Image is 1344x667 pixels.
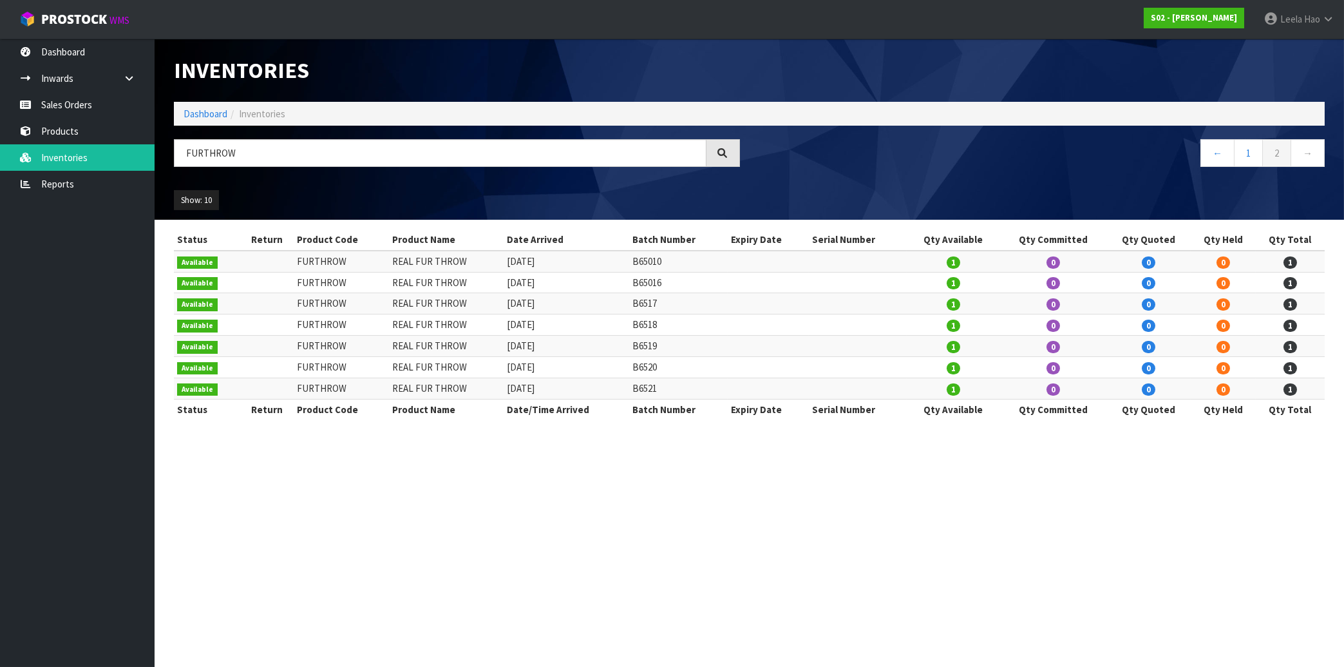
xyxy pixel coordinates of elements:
span: 0 [1046,320,1060,332]
td: FURTHROW [294,272,389,293]
span: 1 [947,362,960,374]
td: REAL FUR THROW [389,251,504,272]
button: Show: 10 [174,190,219,211]
th: Return [240,399,293,420]
input: Search inventories [174,139,706,167]
th: Status [174,229,240,250]
td: FURTHROW [294,251,389,272]
span: Available [177,320,218,333]
td: [DATE] [504,314,629,336]
td: REAL FUR THROW [389,378,504,399]
span: ProStock [41,11,107,28]
td: B6520 [629,357,728,378]
th: Serial Number [809,229,907,250]
a: → [1291,139,1325,167]
th: Qty Committed [999,399,1106,420]
td: B65010 [629,251,728,272]
td: REAL FUR THROW [389,314,504,336]
th: Qty Held [1191,399,1255,420]
a: ← [1200,139,1235,167]
span: 1 [1283,362,1297,374]
th: Qty Quoted [1106,399,1191,420]
span: 1 [1283,320,1297,332]
span: 0 [1142,320,1155,332]
span: Available [177,362,218,375]
span: Available [177,277,218,290]
th: Qty Quoted [1106,229,1191,250]
span: 0 [1216,320,1230,332]
td: [DATE] [504,357,629,378]
th: Product Name [389,399,504,420]
span: 0 [1142,341,1155,353]
span: 1 [1283,383,1297,396]
span: Inventories [239,108,285,120]
td: B6521 [629,378,728,399]
th: Serial Number [809,399,907,420]
span: 0 [1216,341,1230,353]
span: 0 [1142,277,1155,289]
th: Qty Available [907,229,999,250]
span: 1 [947,298,960,311]
span: 0 [1142,362,1155,374]
td: FURTHROW [294,293,389,314]
td: B65016 [629,272,728,293]
td: [DATE] [504,293,629,314]
small: WMS [109,14,129,26]
th: Qty Total [1256,399,1325,420]
span: 0 [1216,298,1230,311]
span: 0 [1046,383,1060,396]
span: 1 [947,256,960,269]
td: [DATE] [504,378,629,399]
td: B6517 [629,293,728,314]
th: Qty Total [1256,229,1325,250]
th: Product Code [294,399,389,420]
td: REAL FUR THROW [389,272,504,293]
span: 0 [1142,298,1155,311]
span: 1 [1283,256,1297,269]
td: FURTHROW [294,378,389,399]
th: Batch Number [629,229,728,250]
span: 1 [1283,341,1297,353]
th: Status [174,399,240,420]
td: FURTHROW [294,357,389,378]
a: 2 [1262,139,1291,167]
span: 1 [1283,277,1297,289]
strong: S02 - [PERSON_NAME] [1151,12,1237,23]
h1: Inventories [174,58,740,82]
span: 0 [1046,341,1060,353]
span: 0 [1216,383,1230,396]
span: 1 [947,383,960,396]
span: 0 [1046,362,1060,374]
td: [DATE] [504,251,629,272]
th: Qty Available [907,399,999,420]
span: Available [177,383,218,396]
th: Batch Number [629,399,728,420]
a: 1 [1234,139,1263,167]
td: FURTHROW [294,314,389,336]
img: cube-alt.png [19,11,35,27]
a: Dashboard [184,108,227,120]
td: B6519 [629,336,728,357]
th: Expiry Date [728,399,809,420]
nav: Page navigation [759,139,1325,171]
td: B6518 [629,314,728,336]
th: Date Arrived [504,229,629,250]
td: REAL FUR THROW [389,293,504,314]
span: Hao [1304,13,1320,25]
td: [DATE] [504,272,629,293]
span: 1 [1283,298,1297,311]
span: Leela [1280,13,1302,25]
td: REAL FUR THROW [389,357,504,378]
th: Return [240,229,293,250]
th: Product Code [294,229,389,250]
span: Available [177,256,218,269]
span: 0 [1216,362,1230,374]
span: Available [177,298,218,311]
td: [DATE] [504,336,629,357]
span: 0 [1046,277,1060,289]
td: FURTHROW [294,336,389,357]
th: Product Name [389,229,504,250]
th: Qty Committed [999,229,1106,250]
span: 0 [1142,256,1155,269]
th: Qty Held [1191,229,1255,250]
